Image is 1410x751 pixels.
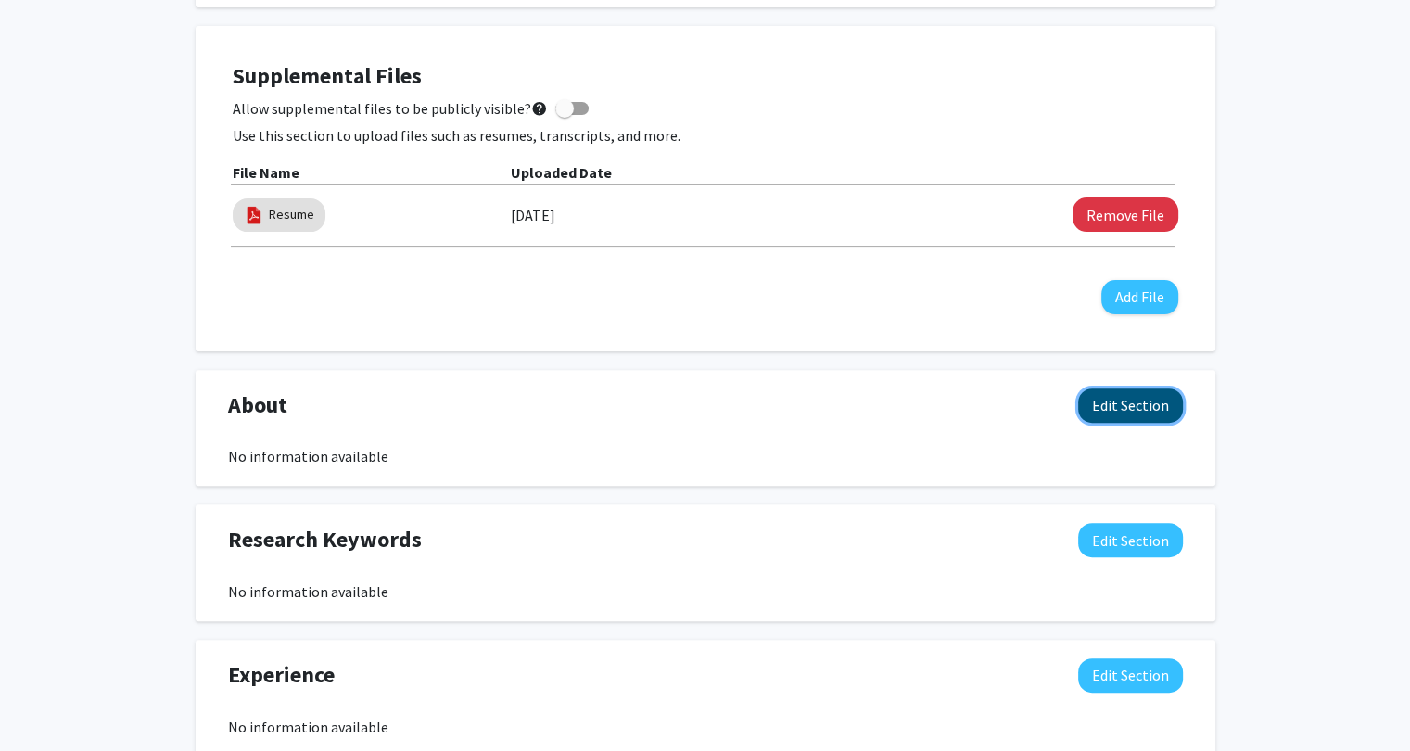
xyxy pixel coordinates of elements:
[228,523,422,556] span: Research Keywords
[228,716,1183,738] div: No information available
[14,668,79,737] iframe: Chat
[1078,523,1183,557] button: Edit Research Keywords
[511,163,612,182] b: Uploaded Date
[511,199,555,231] label: [DATE]
[228,388,287,422] span: About
[228,658,335,692] span: Experience
[244,205,264,225] img: pdf_icon.png
[1073,197,1178,232] button: Remove Resume File
[1078,658,1183,693] button: Edit Experience
[233,97,548,120] span: Allow supplemental files to be publicly visible?
[269,205,314,224] a: Resume
[233,63,1178,90] h4: Supplemental Files
[228,580,1183,603] div: No information available
[228,445,1183,467] div: No information available
[531,97,548,120] mat-icon: help
[1101,280,1178,314] button: Add File
[1078,388,1183,423] button: Edit About
[233,124,1178,146] p: Use this section to upload files such as resumes, transcripts, and more.
[233,163,299,182] b: File Name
